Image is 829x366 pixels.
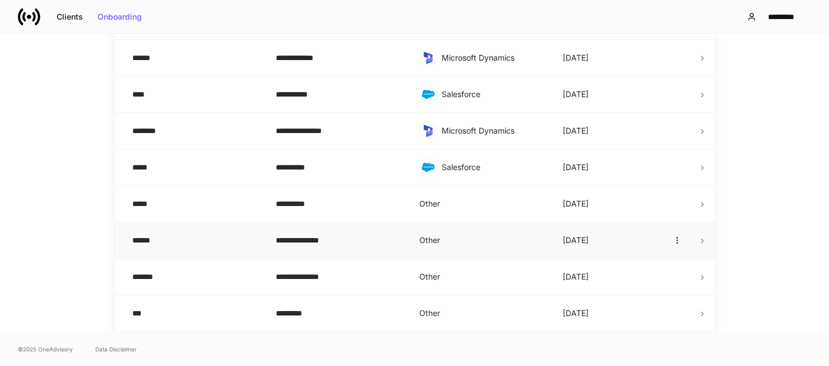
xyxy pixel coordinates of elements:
td: Other [410,259,554,295]
td: Other [410,186,554,222]
p: [DATE] [563,308,589,319]
div: Clients [57,13,83,21]
a: Data Disclaimer [95,345,137,354]
p: [DATE] [563,271,589,282]
p: [DATE] [563,89,589,100]
div: Microsoft Dynamics [442,52,545,63]
div: Microsoft Dynamics [442,125,545,136]
td: Other [410,295,554,332]
p: [DATE] [563,125,589,136]
p: [DATE] [563,162,589,173]
div: Salesforce [442,162,545,173]
p: [DATE] [563,52,589,63]
td: Other [410,222,554,259]
button: Onboarding [90,8,149,26]
p: [DATE] [563,235,589,246]
img: sIOyOZvWb5kUEAwh5D03bPzsWHrUXBSdsWHDhg8Ma8+nBQBvlija69eFAv+snJUCyn8AqO+ElBnIpgMAAAAASUVORK5CYII= [422,51,435,65]
span: © 2025 OneAdvisory [18,345,73,354]
p: [DATE] [563,198,589,209]
div: Onboarding [98,13,142,21]
button: Clients [49,8,90,26]
div: Salesforce [442,89,545,100]
img: sIOyOZvWb5kUEAwh5D03bPzsWHrUXBSdsWHDhg8Ma8+nBQBvlija69eFAv+snJUCyn8AqO+ElBnIpgMAAAAASUVORK5CYII= [422,124,435,138]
